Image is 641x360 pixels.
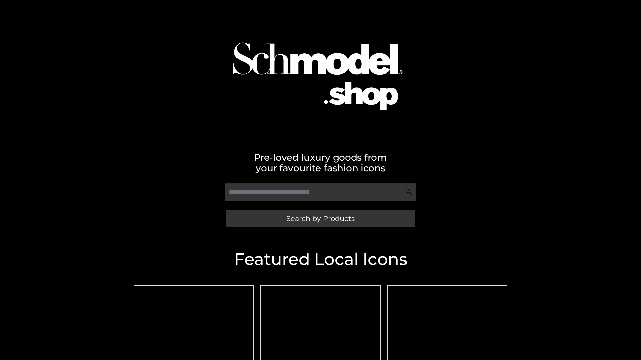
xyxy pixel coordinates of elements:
span: Search by Products [286,215,355,222]
h2: Pre-loved luxury goods from your favourite fashion icons [130,152,511,173]
a: Search by Products [226,210,415,227]
img: Search Icon [406,189,413,195]
h2: Featured Local Icons​ [130,251,511,268]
